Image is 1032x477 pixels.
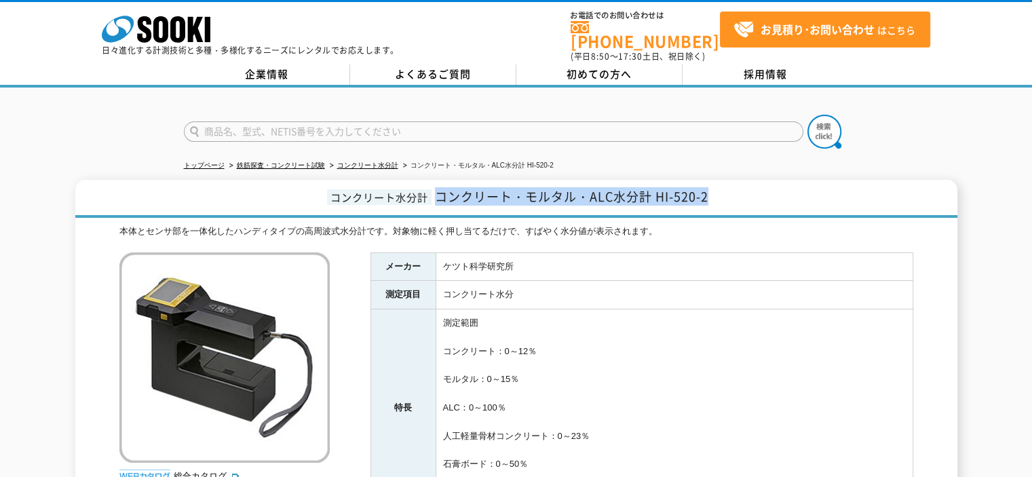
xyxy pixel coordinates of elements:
[119,252,330,463] img: コンクリート・モルタル・ALC水分計 HI-520-2
[184,64,350,85] a: 企業情報
[571,21,720,49] a: [PHONE_NUMBER]
[400,159,554,173] li: コンクリート・モルタル・ALC水分計 HI-520-2
[567,66,632,81] span: 初めての方へ
[327,189,432,205] span: コンクリート水分計
[807,115,841,149] img: btn_search.png
[337,161,398,169] a: コンクリート水分計
[436,281,913,309] td: コンクリート水分
[720,12,930,47] a: お見積り･お問い合わせはこちら
[184,121,803,142] input: 商品名、型式、NETIS番号を入力してください
[184,161,225,169] a: トップページ
[370,252,436,281] th: メーカー
[571,50,705,62] span: (平日 ～ 土日、祝日除く)
[102,46,399,54] p: 日々進化する計測技術と多種・多様化するニーズにレンタルでお応えします。
[119,225,913,239] div: 本体とセンサ部を一体化したハンディタイプの高周波式水分計です。対象物に軽く押し当てるだけで、すばやく水分値が表示されます。
[571,12,720,20] span: お電話でのお問い合わせは
[435,187,708,206] span: コンクリート・モルタル・ALC水分計 HI-520-2
[618,50,643,62] span: 17:30
[370,281,436,309] th: 測定項目
[350,64,516,85] a: よくあるご質問
[683,64,849,85] a: 採用情報
[436,252,913,281] td: ケツト科学研究所
[516,64,683,85] a: 初めての方へ
[591,50,610,62] span: 8:50
[733,20,915,40] span: はこちら
[237,161,325,169] a: 鉄筋探査・コンクリート試験
[761,21,875,37] strong: お見積り･お問い合わせ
